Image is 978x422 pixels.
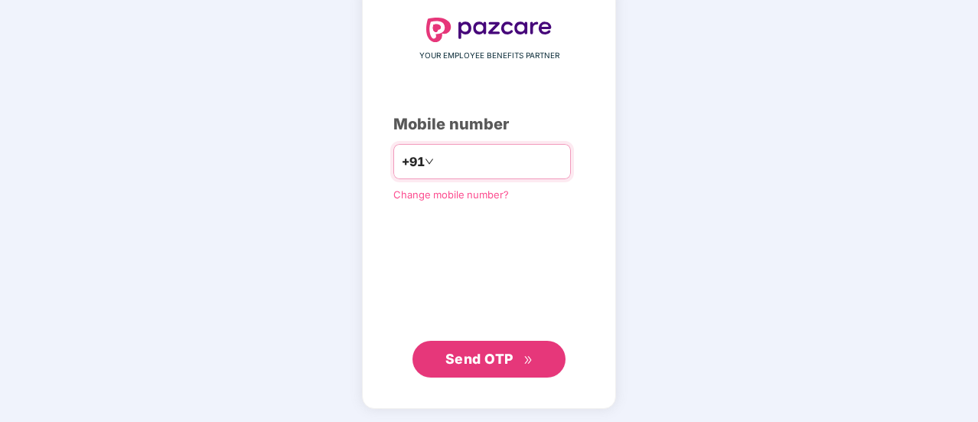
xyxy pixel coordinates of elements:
[523,355,533,365] span: double-right
[393,188,509,201] a: Change mobile number?
[445,351,513,367] span: Send OTP
[419,50,559,62] span: YOUR EMPLOYEE BENEFITS PARTNER
[412,341,566,378] button: Send OTPdouble-right
[402,152,425,172] span: +91
[393,113,585,136] div: Mobile number
[426,18,552,42] img: logo
[425,157,434,166] span: down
